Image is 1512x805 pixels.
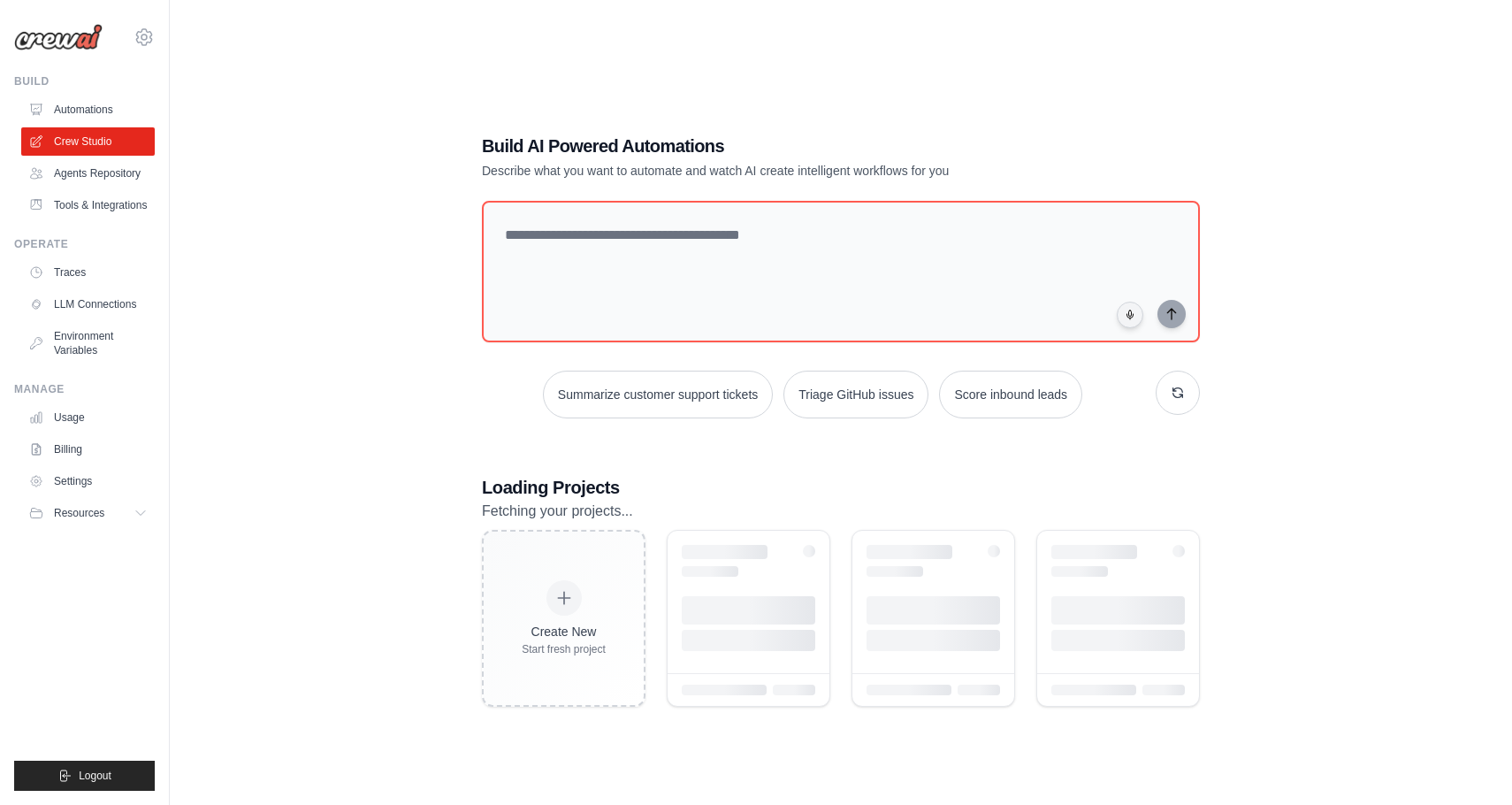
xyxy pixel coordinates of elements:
[14,24,103,50] img: Logo
[21,435,155,464] a: Billing
[14,382,155,396] div: Manage
[482,162,1076,180] p: Describe what you want to automate and watch AI create intelligent workflows for you
[543,371,773,418] button: Summarize customer support tickets
[21,467,155,495] a: Settings
[14,237,155,251] div: Operate
[21,258,155,287] a: Traces
[482,500,1200,523] p: Fetching your projects...
[482,134,1076,158] h1: Build AI Powered Automations
[1156,371,1200,415] button: Get new suggestions
[21,290,155,318] a: LLM Connections
[79,769,111,783] span: Logout
[1117,302,1143,328] button: Click to speak your automation idea
[522,642,606,656] div: Start fresh project
[21,191,155,219] a: Tools & Integrations
[54,506,104,520] span: Resources
[482,475,1200,500] h3: Loading Projects
[14,74,155,88] div: Build
[21,403,155,432] a: Usage
[939,371,1082,418] button: Score inbound leads
[21,127,155,156] a: Crew Studio
[783,371,928,418] button: Triage GitHub issues
[21,499,155,527] button: Resources
[21,159,155,188] a: Agents Repository
[21,322,155,364] a: Environment Variables
[21,96,155,124] a: Automations
[522,623,606,640] div: Create New
[14,761,155,791] button: Logout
